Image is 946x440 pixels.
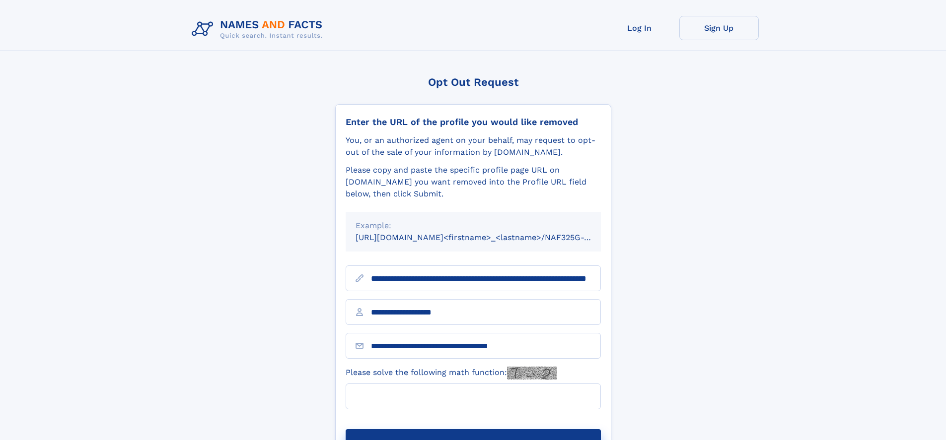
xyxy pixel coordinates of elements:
div: Opt Out Request [335,76,611,88]
div: Please copy and paste the specific profile page URL on [DOMAIN_NAME] you want removed into the Pr... [346,164,601,200]
div: Enter the URL of the profile you would like removed [346,117,601,127]
label: Please solve the following math function: [346,367,557,379]
img: Logo Names and Facts [188,16,331,43]
small: [URL][DOMAIN_NAME]<firstname>_<lastname>/NAF325G-xxxxxxxx [356,233,620,242]
a: Log In [600,16,679,40]
div: Example: [356,220,591,232]
div: You, or an authorized agent on your behalf, may request to opt-out of the sale of your informatio... [346,134,601,158]
a: Sign Up [679,16,759,40]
